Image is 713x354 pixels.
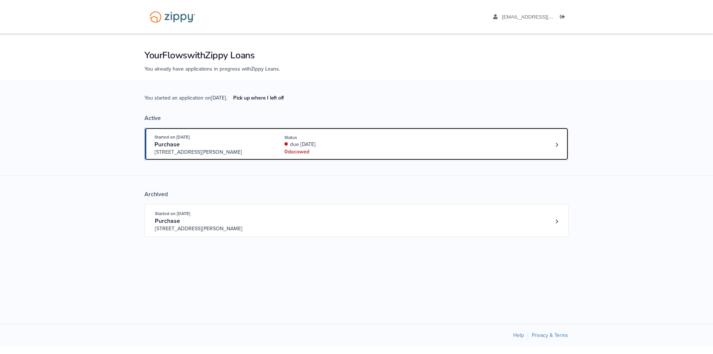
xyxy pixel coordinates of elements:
a: Help [513,332,524,338]
span: Started on [DATE] [155,211,190,216]
span: You started an application on [DATE] . [144,94,290,114]
h1: Your Flows with Zippy Loans [144,49,569,62]
a: Privacy & Terms [532,332,568,338]
div: due [DATE] [284,141,384,148]
a: Open loan 3802615 [144,204,569,237]
span: You already have applications in progress with Zippy Loans . [144,66,280,72]
span: aaboley88@icloud.com [502,14,587,20]
div: 0 doc owed [284,148,384,156]
a: Open loan 4228033 [144,127,569,160]
span: [STREET_ADDRESS][PERSON_NAME] [155,225,268,233]
div: Active [144,114,569,122]
a: edit profile [493,14,587,22]
a: Pick up where I left off [227,92,290,104]
span: Started on [DATE] [154,134,190,140]
a: Loan number 3802615 [551,216,562,227]
div: Archived [144,191,569,198]
img: Logo [145,7,200,26]
a: Loan number 4228033 [551,139,562,150]
a: Log out [560,14,568,22]
span: Purchase [155,217,180,225]
div: Status [284,134,384,141]
span: [STREET_ADDRESS][PERSON_NAME] [154,149,268,156]
span: Purchase [154,141,180,148]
